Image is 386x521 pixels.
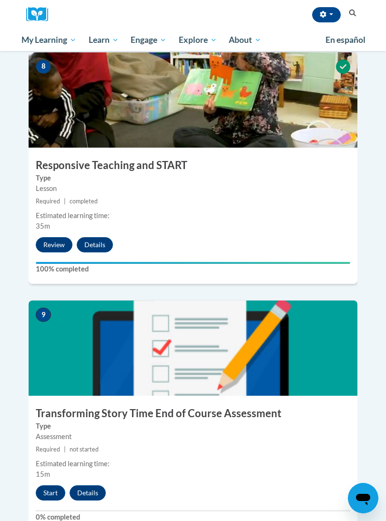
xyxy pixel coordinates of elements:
button: Review [36,237,72,252]
span: | [64,446,66,453]
span: 9 [36,308,51,322]
span: completed [70,198,98,205]
img: Course Image [29,301,357,396]
span: not started [70,446,99,453]
div: Lesson [36,183,350,194]
span: Engage [131,34,166,46]
label: Type [36,173,350,183]
div: Main menu [14,29,372,51]
iframe: Button to launch messaging window, conversation in progress [348,483,378,513]
a: Explore [173,29,223,51]
a: My Learning [15,29,82,51]
span: En español [325,35,366,45]
img: Logo brand [26,7,55,22]
span: 15m [36,470,50,478]
button: Details [70,485,106,501]
a: Engage [124,29,173,51]
span: Explore [179,34,217,46]
span: 35m [36,222,50,230]
button: Details [77,237,113,252]
span: | [64,198,66,205]
span: My Learning [21,34,76,46]
span: Required [36,198,60,205]
button: Account Settings [312,7,341,22]
button: Search [345,8,360,19]
a: About [223,29,268,51]
span: Learn [89,34,119,46]
div: Estimated learning time: [36,210,350,221]
img: Course Image [29,52,357,148]
a: Learn [82,29,125,51]
span: Required [36,446,60,453]
label: 100% completed [36,264,350,274]
span: 8 [36,60,51,74]
span: About [229,34,261,46]
div: Assessment [36,431,350,442]
div: Your progress [36,262,350,264]
h3: Responsive Teaching and START [29,158,357,173]
a: En español [319,30,372,50]
button: Start [36,485,65,501]
a: Cox Campus [26,7,55,22]
h3: Transforming Story Time End of Course Assessment [29,406,357,421]
label: Type [36,421,350,431]
div: Estimated learning time: [36,459,350,469]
